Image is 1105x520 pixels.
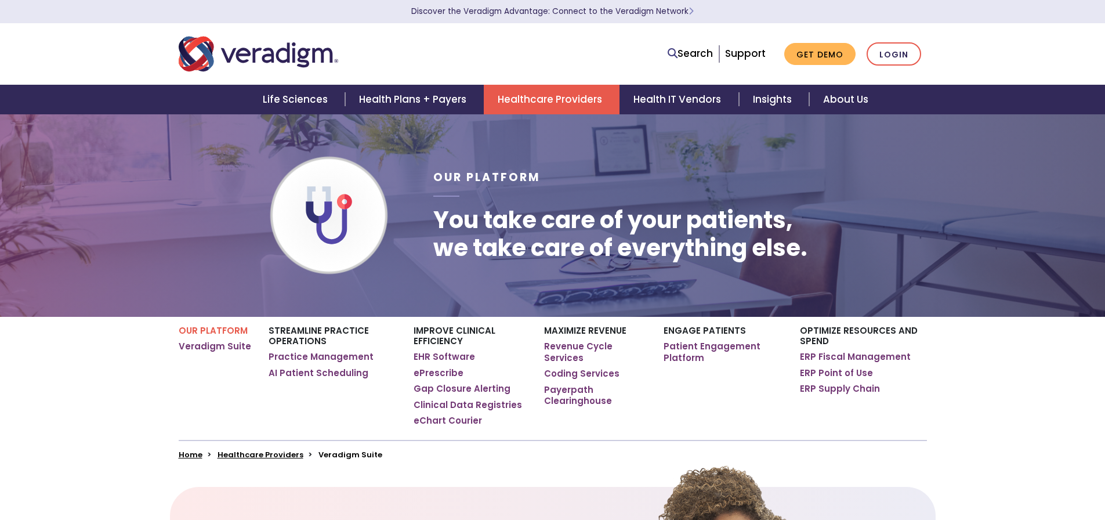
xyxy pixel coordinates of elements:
[179,35,338,73] img: Veradigm logo
[179,449,202,460] a: Home
[800,367,873,379] a: ERP Point of Use
[484,85,619,114] a: Healthcare Providers
[218,449,303,460] a: Healthcare Providers
[414,351,475,363] a: EHR Software
[269,367,368,379] a: AI Patient Scheduling
[414,383,510,395] a: Gap Closure Alerting
[433,169,541,185] span: Our Platform
[664,341,782,363] a: Patient Engagement Platform
[809,85,882,114] a: About Us
[784,43,856,66] a: Get Demo
[269,351,374,363] a: Practice Management
[800,383,880,395] a: ERP Supply Chain
[544,341,646,363] a: Revenue Cycle Services
[668,46,713,62] a: Search
[544,384,646,407] a: Payerpath Clearinghouse
[179,341,251,352] a: Veradigm Suite
[689,6,694,17] span: Learn More
[433,206,807,262] h1: You take care of your patients, we take care of everything else.
[725,46,766,60] a: Support
[619,85,738,114] a: Health IT Vendors
[414,367,463,379] a: ePrescribe
[414,399,522,411] a: Clinical Data Registries
[867,42,921,66] a: Login
[345,85,484,114] a: Health Plans + Payers
[249,85,345,114] a: Life Sciences
[544,368,619,380] a: Coding Services
[739,85,809,114] a: Insights
[800,351,911,363] a: ERP Fiscal Management
[414,415,482,427] a: eChart Courier
[411,6,694,17] a: Discover the Veradigm Advantage: Connect to the Veradigm NetworkLearn More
